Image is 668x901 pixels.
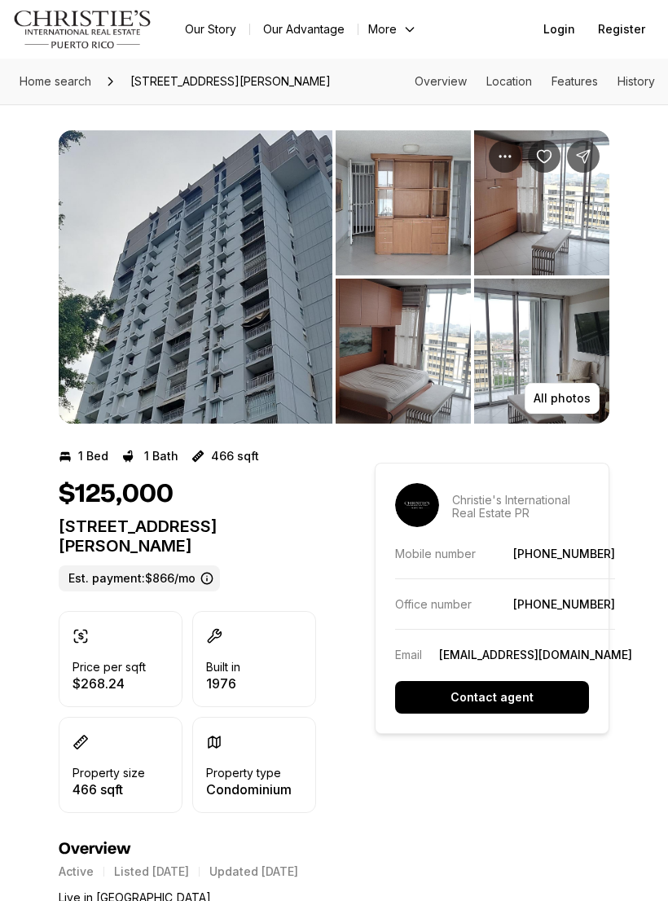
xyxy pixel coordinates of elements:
button: Contact agent [395,681,589,714]
a: Our Story [172,18,249,41]
p: [STREET_ADDRESS][PERSON_NAME] [59,516,316,556]
button: Save Property: 21 VILLA MAGNA COND. #1505 [528,140,560,173]
a: [EMAIL_ADDRESS][DOMAIN_NAME] [439,648,632,661]
a: Skip to: Overview [415,74,467,88]
a: Home search [13,68,98,94]
li: 1 of 5 [59,130,332,424]
a: [PHONE_NUMBER] [513,547,615,560]
p: 466 sqft [73,783,145,796]
p: 1 Bed [78,450,108,463]
button: View image gallery [474,279,609,424]
p: Active [59,865,94,878]
p: Mobile number [395,547,476,560]
p: All photos [534,392,591,405]
p: Property size [73,767,145,780]
span: Register [598,23,645,36]
button: Share Property: 21 VILLA MAGNA COND. #1505 [567,140,600,173]
button: All photos [525,383,600,414]
button: Property options [489,140,521,173]
span: Home search [20,74,91,88]
p: Price per sqft [73,661,146,674]
p: Property type [206,767,281,780]
p: Office number [395,597,472,611]
p: Built in [206,661,240,674]
li: 2 of 5 [336,130,609,424]
a: Skip to: Location [486,74,532,88]
p: Condominium [206,783,292,796]
p: Listed [DATE] [114,865,189,878]
button: More [358,18,427,41]
button: Login [534,13,585,46]
button: View image gallery [336,130,471,275]
p: Contact agent [450,691,534,704]
a: Our Advantage [250,18,358,41]
p: 1 Bath [144,450,178,463]
nav: Page section menu [415,75,655,88]
span: Login [543,23,575,36]
button: View image gallery [59,130,332,424]
img: logo [13,10,152,49]
button: View image gallery [336,279,471,424]
p: Email [395,648,422,661]
button: Register [588,13,655,46]
p: 466 sqft [211,450,259,463]
h1: $125,000 [59,479,174,510]
div: Listing Photos [59,130,609,424]
p: Christie's International Real Estate PR [452,494,589,520]
span: [STREET_ADDRESS][PERSON_NAME] [124,68,337,94]
p: Updated [DATE] [209,865,298,878]
a: [PHONE_NUMBER] [513,597,615,611]
h4: Overview [59,839,316,859]
a: Skip to: Features [552,74,598,88]
label: Est. payment: $866/mo [59,565,220,591]
a: Skip to: History [617,74,655,88]
p: $268.24 [73,677,146,690]
p: 1976 [206,677,240,690]
button: View image gallery [474,130,609,275]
